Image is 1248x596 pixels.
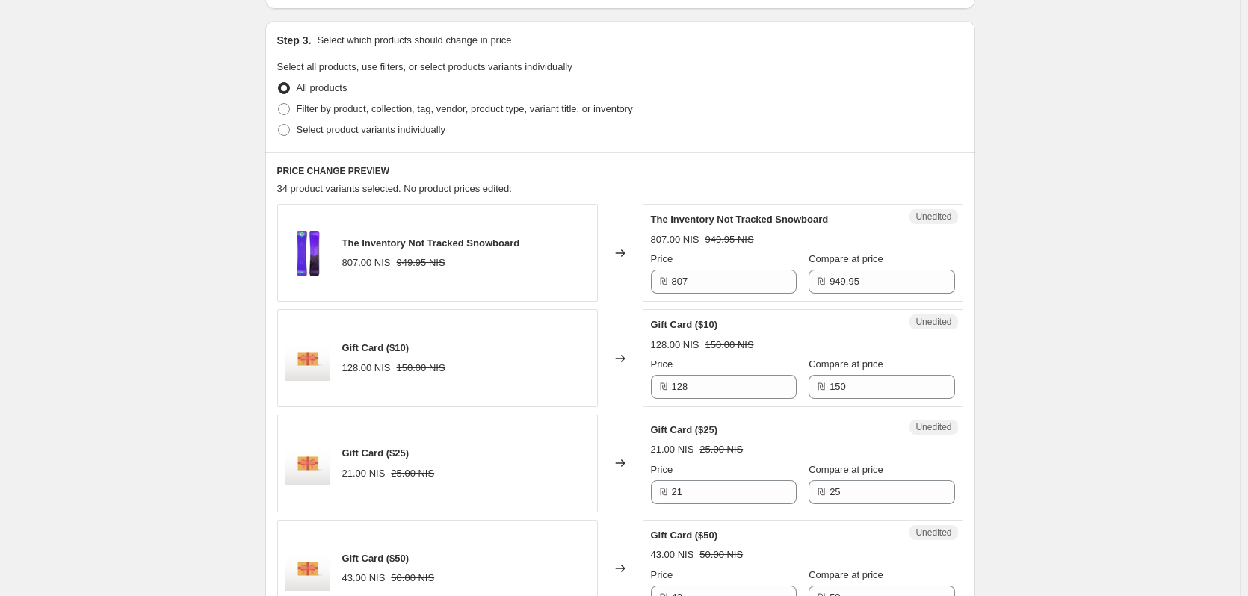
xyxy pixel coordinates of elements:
strike: 25.00 NIS [699,442,743,457]
span: Gift Card ($10) [651,319,718,330]
span: ₪ [660,381,667,392]
p: Select which products should change in price [317,33,511,48]
strike: 25.00 NIS [391,466,434,481]
h2: Step 3. [277,33,312,48]
span: Gift Card ($50) [651,530,718,541]
strike: 949.95 NIS [397,255,445,270]
div: 128.00 NIS [651,338,699,353]
span: Compare at price [809,358,883,370]
img: gift_card_80x.png [285,441,330,485]
span: Unedited [915,316,951,328]
img: gift_card_80x.png [285,546,330,591]
span: Price [651,569,673,580]
span: ₪ [660,276,667,287]
span: Compare at price [809,253,883,264]
img: snowboard_purple_hydrogen_80x.png [285,231,330,276]
span: The Inventory Not Tracked Snowboard [651,214,829,225]
span: Gift Card ($25) [651,424,718,435]
div: 43.00 NIS [651,547,694,562]
span: ₪ [818,276,825,287]
strike: 150.00 NIS [397,361,445,376]
span: Gift Card ($10) [342,342,410,353]
span: Select all products, use filters, or select products variants individually [277,61,572,72]
span: Gift Card ($25) [342,447,410,459]
span: Select product variants individually [297,124,445,135]
span: ₪ [818,486,825,497]
strike: 50.00 NIS [391,571,434,586]
div: 21.00 NIS [651,442,694,457]
span: Gift Card ($50) [342,553,410,564]
div: 43.00 NIS [342,571,386,586]
span: The Inventory Not Tracked Snowboard [342,238,520,249]
span: Compare at price [809,569,883,580]
div: 128.00 NIS [342,361,391,376]
h6: PRICE CHANGE PREVIEW [277,165,963,177]
span: Price [651,464,673,475]
strike: 949.95 NIS [705,232,754,247]
span: Compare at price [809,464,883,475]
span: ₪ [660,486,667,497]
span: ₪ [818,381,825,392]
span: All products [297,82,347,93]
div: 807.00 NIS [651,232,699,247]
div: 21.00 NIS [342,466,386,481]
strike: 50.00 NIS [699,547,743,562]
span: Unedited [915,527,951,538]
span: Unedited [915,211,951,223]
span: Filter by product, collection, tag, vendor, product type, variant title, or inventory [297,103,633,114]
span: 34 product variants selected. No product prices edited: [277,183,512,194]
span: Unedited [915,421,951,433]
strike: 150.00 NIS [705,338,754,353]
span: Price [651,253,673,264]
div: 807.00 NIS [342,255,391,270]
span: Price [651,358,673,370]
img: gift_card_80x.png [285,336,330,381]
